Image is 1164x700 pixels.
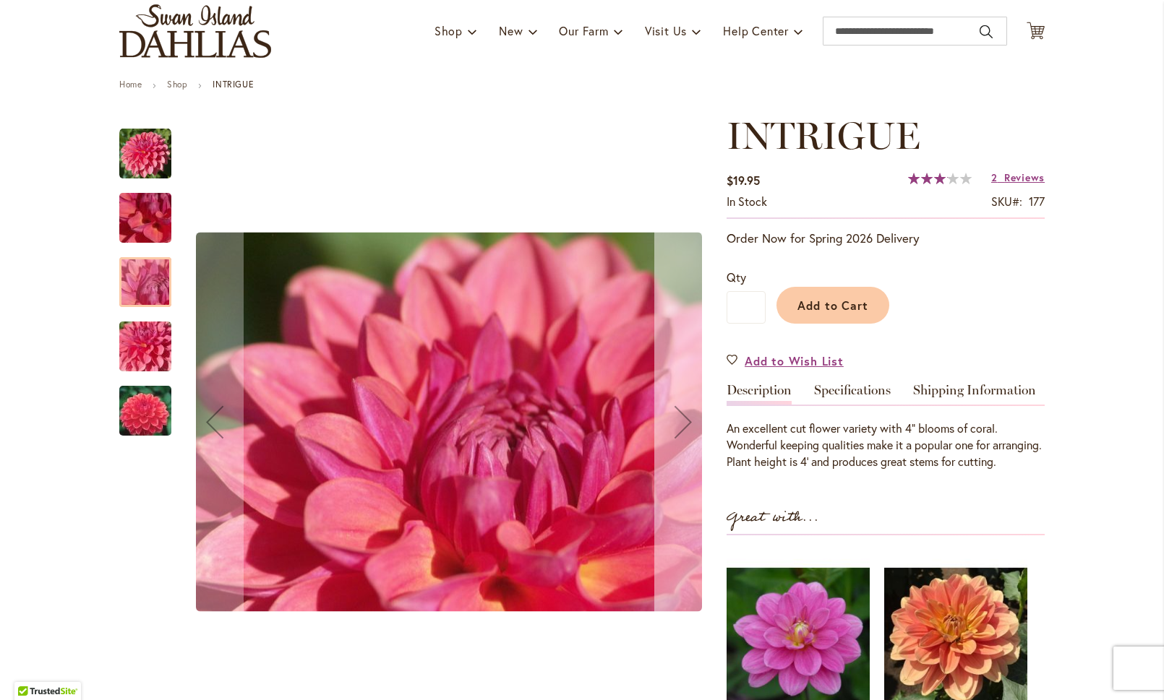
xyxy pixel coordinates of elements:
[119,128,171,180] img: INTRIGUE
[93,376,197,446] img: INTRIGUE
[727,113,920,158] span: INTRIGUE
[727,194,767,209] span: In stock
[435,23,463,38] span: Shop
[1004,170,1045,184] span: Reviews
[776,287,889,324] button: Add to Cart
[1029,194,1045,210] div: 177
[727,230,1045,247] p: Order Now for Spring 2026 Delivery
[119,307,186,371] div: INTRIGUE
[727,506,819,530] strong: Great with...
[727,384,792,405] a: Description
[991,170,1045,184] a: 2 Reviews
[93,308,197,386] img: INTRIGUE
[727,420,1045,470] div: An excellent cut flower variety with 4" blooms of coral. Wonderful keeping qualities make it a po...
[11,649,51,689] iframe: Launch Accessibility Center
[913,384,1036,405] a: Shipping Information
[727,353,844,369] a: Add to Wish List
[727,173,760,188] span: $19.95
[196,233,702,612] img: INTRIGUE
[93,179,197,257] img: INTRIGUE
[119,178,186,243] div: INTRIGUE
[119,243,186,307] div: INTRIGUE
[727,194,767,210] div: Availability
[908,173,972,184] div: 63%
[119,79,142,90] a: Home
[991,194,1022,209] strong: SKU
[723,23,789,38] span: Help Center
[727,269,746,285] span: Qty
[119,114,186,178] div: INTRIGUE
[645,23,687,38] span: Visit Us
[167,79,187,90] a: Shop
[814,384,891,405] a: Specifications
[991,170,998,184] span: 2
[745,353,844,369] span: Add to Wish List
[797,298,869,313] span: Add to Cart
[119,371,171,436] div: INTRIGUE
[727,384,1045,470] div: Detailed Product Info
[499,23,523,38] span: New
[559,23,608,38] span: Our Farm
[213,79,254,90] strong: INTRIGUE
[119,4,271,58] a: store logo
